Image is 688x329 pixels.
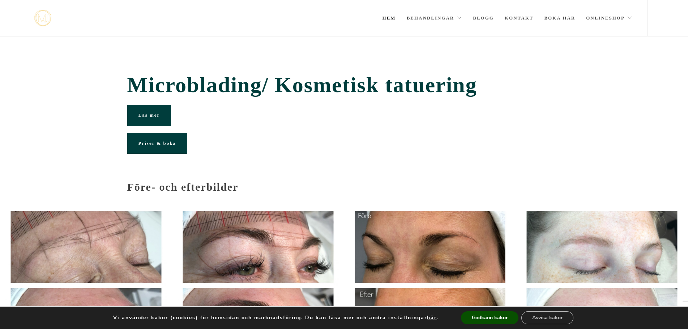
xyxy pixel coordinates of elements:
img: mjstudio [34,10,51,26]
button: Godkänn kakor [461,311,518,324]
a: mjstudio mjstudio mjstudio [34,10,51,26]
span: Microblading/ Kosmetisk tatuering [127,73,561,98]
strong: Före- och efterbilder [127,181,239,193]
button: Avvisa kakor [521,311,573,324]
a: Priser & boka [127,133,187,154]
span: Läs mer [138,112,160,118]
a: Läs mer [127,105,171,126]
p: Vi använder kakor (cookies) för hemsidan och marknadsföring. Du kan läsa mer och ändra inställnin... [113,315,439,321]
span: Priser & boka [138,140,176,146]
button: här [427,315,437,321]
